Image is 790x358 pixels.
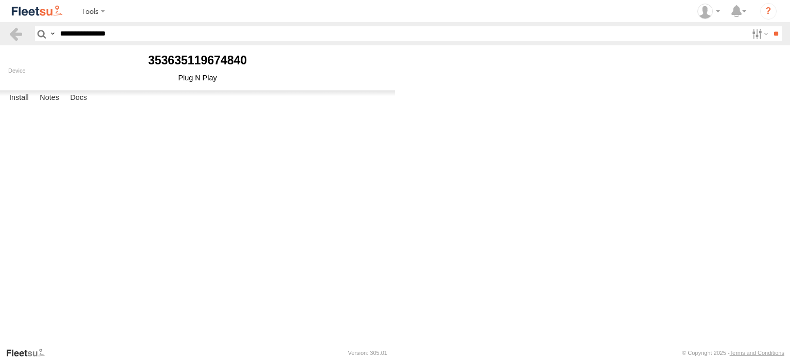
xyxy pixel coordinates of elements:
img: fleetsu-logo-horizontal.svg [10,4,64,18]
a: Visit our Website [6,348,53,358]
label: Search Filter Options [748,26,770,41]
b: 353635119674840 [148,54,247,67]
a: Back to previous Page [8,26,23,41]
div: Nyle Hefron [694,4,724,19]
label: Notes [34,91,64,105]
label: Docs [65,91,92,105]
i: ? [760,3,777,20]
label: Install [4,91,34,105]
div: Version: 305.01 [348,350,387,356]
div: Plug N Play [8,74,387,82]
a: Terms and Conditions [730,350,784,356]
div: Device [8,67,387,74]
label: Search Query [48,26,57,41]
div: © Copyright 2025 - [682,350,784,356]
